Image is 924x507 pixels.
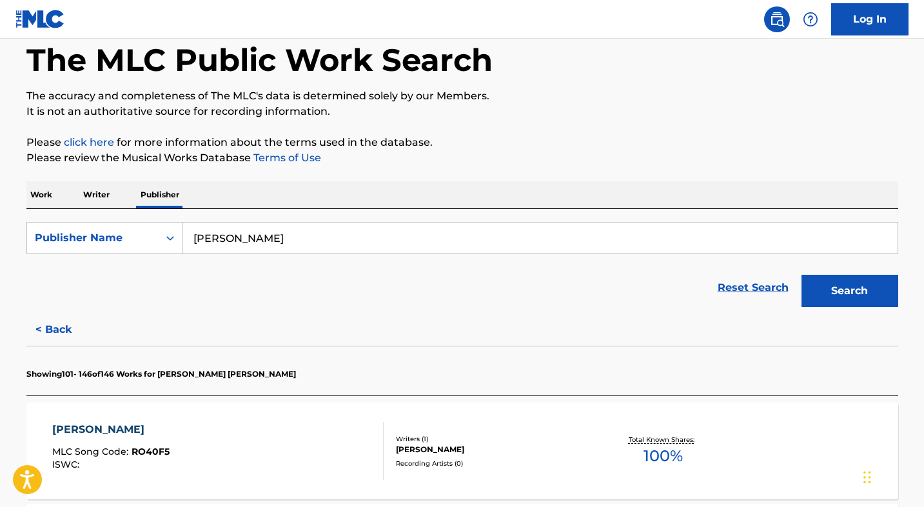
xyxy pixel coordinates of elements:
[26,222,898,313] form: Search Form
[26,368,296,380] p: Showing 101 - 146 of 146 Works for [PERSON_NAME] [PERSON_NAME]
[26,135,898,150] p: Please for more information about the terms used in the database.
[769,12,785,27] img: search
[798,6,823,32] div: Help
[801,275,898,307] button: Search
[644,444,683,468] span: 100 %
[803,12,818,27] img: help
[26,150,898,166] p: Please review the Musical Works Database
[26,88,898,104] p: The accuracy and completeness of The MLC's data is determined solely by our Members.
[26,313,104,346] button: < Back
[35,230,151,246] div: Publisher Name
[137,181,183,208] p: Publisher
[64,136,114,148] a: click here
[15,10,65,28] img: MLC Logo
[629,435,698,444] p: Total Known Shares:
[52,422,170,437] div: [PERSON_NAME]
[52,459,83,470] span: ISWC :
[26,41,493,79] h1: The MLC Public Work Search
[52,446,132,457] span: MLC Song Code :
[79,181,113,208] p: Writer
[396,434,591,444] div: Writers ( 1 )
[251,152,321,164] a: Terms of Use
[863,458,871,497] div: Drag
[860,445,924,507] iframe: Chat Widget
[396,444,591,455] div: [PERSON_NAME]
[26,403,898,499] a: [PERSON_NAME]MLC Song Code:RO40F5ISWC:Writers (1)[PERSON_NAME]Recording Artists (0)Total Known Sh...
[132,446,170,457] span: RO40F5
[764,6,790,32] a: Public Search
[26,181,56,208] p: Work
[711,273,795,302] a: Reset Search
[26,104,898,119] p: It is not an authoritative source for recording information.
[831,3,909,35] a: Log In
[396,459,591,468] div: Recording Artists ( 0 )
